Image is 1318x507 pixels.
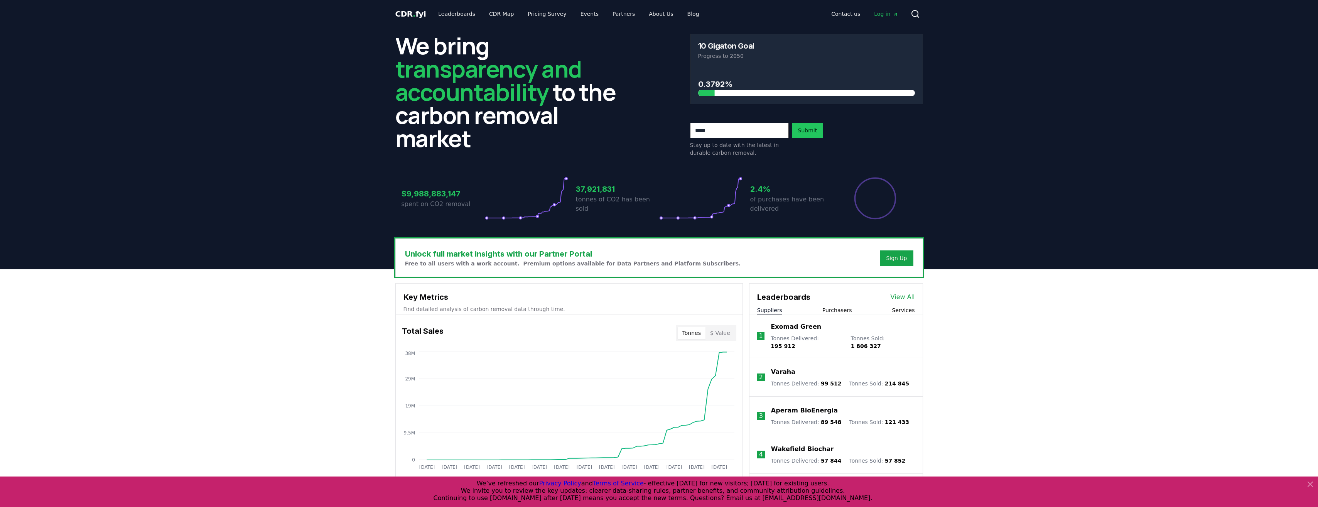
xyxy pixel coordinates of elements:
p: tonnes of CO2 has been sold [576,195,659,213]
a: Blog [681,7,705,21]
p: Tonnes Sold : [849,380,909,387]
p: 4 [759,450,763,459]
button: Purchasers [822,306,852,314]
a: Leaderboards [432,7,481,21]
nav: Main [825,7,904,21]
span: 89 548 [821,419,842,425]
a: CDR Map [483,7,520,21]
a: Varaha [771,367,795,377]
h3: 0.3792% [698,78,915,90]
a: CDR.fyi [395,8,426,19]
tspan: [DATE] [509,465,525,470]
span: 214 845 [885,380,909,387]
a: Wakefield Biochar [771,444,834,454]
span: 57 852 [885,458,906,464]
h3: Unlock full market insights with our Partner Portal [405,248,741,260]
tspan: 0 [412,457,415,463]
tspan: [DATE] [666,465,682,470]
span: transparency and accountability [395,53,582,108]
a: Contact us [825,7,866,21]
span: 1 806 327 [851,343,881,349]
a: Events [574,7,605,21]
button: Sign Up [880,250,913,266]
h3: Leaderboards [757,291,810,303]
a: View All [891,292,915,302]
p: Tonnes Delivered : [771,335,843,350]
a: Sign Up [886,254,907,262]
span: . [413,9,415,19]
p: 2 [759,373,763,382]
button: Submit [792,123,824,138]
h2: We bring to the carbon removal market [395,34,628,150]
p: Tonnes Delivered : [771,380,842,387]
a: Pricing Survey [521,7,572,21]
tspan: [DATE] [464,465,480,470]
tspan: 38M [405,351,415,356]
tspan: [DATE] [532,465,547,470]
p: Tonnes Sold : [849,418,909,426]
button: $ Value [705,327,735,339]
div: Percentage of sales delivered [854,177,897,220]
p: Tonnes Delivered : [771,457,842,465]
p: of purchases have been delivered [750,195,834,213]
tspan: [DATE] [711,465,727,470]
tspan: 19M [405,403,415,409]
span: 99 512 [821,380,842,387]
p: 3 [759,411,763,421]
h3: $9,988,883,147 [402,188,485,199]
button: Tonnes [678,327,705,339]
nav: Main [432,7,705,21]
span: Log in [874,10,898,18]
a: About Us [643,7,679,21]
tspan: [DATE] [621,465,637,470]
h3: Key Metrics [403,291,735,303]
tspan: [DATE] [599,465,614,470]
tspan: [DATE] [486,465,502,470]
tspan: [DATE] [441,465,457,470]
p: Tonnes Sold : [851,335,915,350]
tspan: [DATE] [576,465,592,470]
p: Progress to 2050 [698,52,915,60]
tspan: [DATE] [419,465,435,470]
span: 195 912 [771,343,795,349]
a: Log in [868,7,904,21]
h3: 2.4% [750,183,834,195]
p: Find detailed analysis of carbon removal data through time. [403,305,735,313]
tspan: [DATE] [644,465,660,470]
a: Aperam BioEnergia [771,406,838,415]
span: 121 433 [885,419,909,425]
a: Exomad Green [771,322,821,331]
span: CDR fyi [395,9,426,19]
p: 1 [759,331,763,341]
h3: 10 Gigaton Goal [698,42,754,50]
tspan: 29M [405,376,415,382]
p: Tonnes Sold : [849,457,905,465]
h3: Total Sales [402,325,444,341]
p: Tonnes Delivered : [771,418,842,426]
button: Suppliers [757,306,782,314]
tspan: [DATE] [554,465,570,470]
tspan: 9.5M [403,430,415,436]
span: 57 844 [821,458,842,464]
button: Services [892,306,915,314]
p: Stay up to date with the latest in durable carbon removal. [690,141,789,157]
a: Partners [606,7,641,21]
p: Free to all users with a work account. Premium options available for Data Partners and Platform S... [405,260,741,267]
tspan: [DATE] [689,465,705,470]
h3: 37,921,831 [576,183,659,195]
p: spent on CO2 removal [402,199,485,209]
